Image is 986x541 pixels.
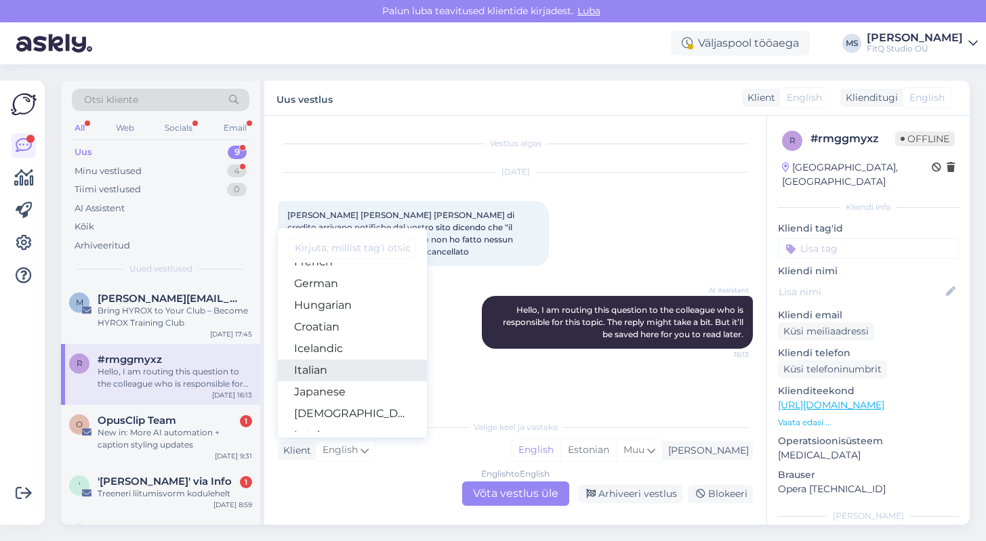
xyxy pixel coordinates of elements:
div: MS [842,34,861,53]
p: Brauser [778,468,959,482]
div: [DATE] 17:45 [210,329,252,339]
div: Treeneri liitumisvorm kodulehelt [98,488,252,500]
span: maciej@hyrox.pl [98,293,239,305]
div: Arhiveeritud [75,239,130,253]
div: Estonian [560,440,616,460]
div: Bring HYROX to Your Club – Become HYROX Training Club [98,305,252,329]
div: Klienditugi [840,91,898,105]
div: Küsi telefoninumbrit [778,360,887,378]
div: English to English [481,468,550,480]
div: [PERSON_NAME] [778,510,959,522]
div: [PERSON_NAME] [663,443,749,458]
p: Kliendi telefon [778,346,959,360]
span: r [789,135,796,146]
a: Icelandic [278,338,427,360]
p: Kliendi nimi [778,264,959,278]
div: 9 [228,146,247,159]
a: [URL][DOMAIN_NAME] [778,399,884,411]
span: m [76,297,83,307]
a: Latvian [278,425,427,446]
div: Klient [742,91,775,105]
div: [DATE] [278,166,753,178]
div: 0 [227,183,247,196]
div: FitQ Studio OÜ [867,43,963,54]
p: Opera [TECHNICAL_ID] [778,482,959,496]
div: Valige keel ja vastake [278,421,753,433]
p: Kliendi tag'id [778,221,959,236]
span: Offline [895,131,955,146]
span: Muu [623,443,644,456]
div: Arhiveeri vestlus [578,485,682,503]
div: 4 [227,165,247,178]
label: Uus vestlus [276,89,333,107]
div: [GEOGRAPHIC_DATA], [GEOGRAPHIC_DATA] [782,160,932,189]
input: Lisa nimi [779,284,943,299]
p: Kliendi email [778,308,959,322]
span: Hello, I am routing this question to the colleague who is responsible for this topic. The reply m... [503,305,745,339]
div: Minu vestlused [75,165,142,178]
p: [MEDICAL_DATA] [778,448,959,462]
div: AI Assistent [75,202,125,215]
div: Vestlus algas [278,137,753,150]
span: [PERSON_NAME] [PERSON_NAME] [PERSON_NAME] di credito arrivano notifiche dal vostro sito dicendo c... [287,210,516,257]
span: Otsi kliente [84,93,138,107]
input: Kirjuta, millist tag'i otsid [289,238,416,259]
a: Japanese [278,381,427,403]
span: #rmggmyxz [98,353,162,366]
div: All [72,119,87,137]
div: Email [221,119,249,137]
div: [DATE] 9:31 [215,451,252,461]
div: Klient [278,443,311,458]
a: Croatian [278,316,427,338]
a: German [278,273,427,295]
span: English [909,91,945,105]
span: AI Assistent [698,285,749,295]
div: Küsi meiliaadressi [778,322,874,341]
div: # rmggmyxz [810,131,895,147]
div: [PERSON_NAME] [867,33,963,43]
span: Janina Soosaar [98,524,186,536]
div: Hello, I am routing this question to the colleague who is responsible for this topic. The reply m... [98,366,252,390]
span: OpusClip Team [98,414,176,427]
span: r [77,358,83,368]
div: [DATE] 16:13 [212,390,252,400]
span: O [76,419,83,429]
div: English [512,440,560,460]
p: Vaata edasi ... [778,416,959,429]
a: Hungarian [278,295,427,316]
img: Askly Logo [11,91,37,117]
span: 'Marina Kangur' via Info [98,475,232,488]
span: English [323,443,358,458]
span: ' [79,480,80,490]
div: New in: More AI automation + caption styling updates [98,427,252,451]
div: Kõik [75,220,94,234]
div: Väljaspool tööaega [671,31,810,56]
span: English [787,91,822,105]
p: Klienditeekond [778,384,959,398]
input: Lisa tag [778,238,959,259]
div: Blokeeri [688,485,753,503]
span: 16:13 [698,349,749,360]
div: Tiimi vestlused [75,183,141,196]
div: [DATE] 8:59 [213,500,252,510]
span: Uued vestlused [129,263,192,275]
a: [PERSON_NAME]FitQ Studio OÜ [867,33,978,54]
span: Luba [573,5,604,17]
div: Uus [75,146,92,159]
a: [DEMOGRAPHIC_DATA] [278,403,427,425]
div: 1 [240,476,252,488]
a: Italian [278,360,427,381]
div: Socials [162,119,195,137]
div: Kliendi info [778,201,959,213]
p: Operatsioonisüsteem [778,434,959,448]
div: Web [113,119,137,137]
div: 1 [240,415,252,427]
div: Võta vestlus üle [462,481,569,506]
